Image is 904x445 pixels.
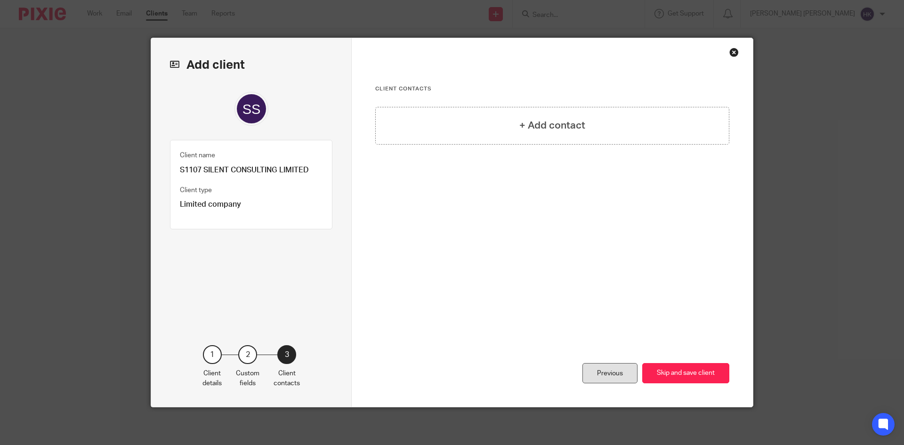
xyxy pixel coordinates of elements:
[277,345,296,364] div: 3
[519,118,585,133] h4: + Add contact
[203,345,222,364] div: 1
[234,92,268,126] img: svg%3E
[729,48,739,57] div: Close this dialog window
[170,57,332,73] h2: Add client
[180,151,215,160] label: Client name
[582,363,638,383] div: Previous
[375,85,729,93] h3: Client contacts
[642,363,729,383] button: Skip and save client
[238,345,257,364] div: 2
[180,200,323,210] p: Limited company
[202,369,222,388] p: Client details
[180,186,212,195] label: Client type
[236,369,259,388] p: Custom fields
[274,369,300,388] p: Client contacts
[180,165,323,175] p: S1107 SILENT CONSULTING LIMITED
